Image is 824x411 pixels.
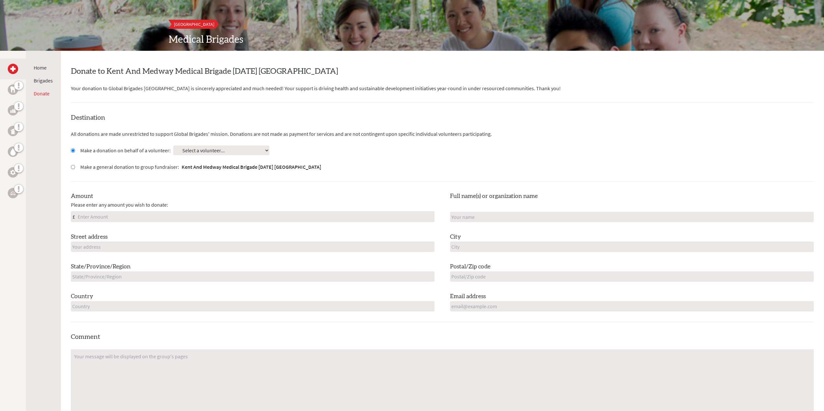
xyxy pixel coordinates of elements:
[34,77,53,84] a: Brigades
[71,292,93,301] label: Country
[450,233,461,242] label: City
[71,242,435,252] input: Your address
[71,211,76,222] div: £
[10,170,16,175] img: Engineering
[34,64,47,71] a: Home
[169,20,220,29] a: [GEOGRAPHIC_DATA]
[71,201,168,209] span: Please enter any amount you wish to donate:
[8,64,18,74] a: Medical
[80,163,321,171] label: Make a general donation to group fundraiser:
[34,90,50,97] a: Donate
[10,148,16,155] img: Water
[450,292,486,301] label: Email address
[174,21,214,27] span: [GEOGRAPHIC_DATA]
[182,164,321,170] strong: Kent And Medway Medical Brigade [DATE] [GEOGRAPHIC_DATA]
[450,212,814,222] input: Your name
[71,84,814,92] p: Your donation to Global Brigades [GEOGRAPHIC_DATA] is sincerely appreciated and much needed! Your...
[10,108,16,113] img: Business
[8,105,18,115] a: Business
[34,64,53,71] li: Home
[10,128,16,134] img: Public Health
[71,301,435,311] input: Country
[71,113,814,122] h4: Destination
[10,66,16,71] img: Medical
[71,130,814,138] p: All donations are made unrestricted to support Global Brigades' mission. Donations are not made a...
[8,126,18,136] a: Public Health
[450,271,814,282] input: Postal/Zip code
[450,301,814,311] input: email@example.com
[8,146,18,157] a: Water
[450,192,538,201] label: Full name(s) or organization name
[71,192,93,201] label: Amount
[76,211,434,222] input: Enter Amount
[34,90,53,97] li: Donate
[71,334,100,340] label: Comment
[10,191,16,195] img: Legal Empowerment
[71,262,130,271] label: State/Province/Region
[71,66,814,77] h2: Donate to Kent And Medway Medical Brigade [DATE] [GEOGRAPHIC_DATA]
[169,34,656,46] h2: Medical Brigades
[80,146,171,154] label: Make a donation on behalf of a volunteer:
[8,188,18,198] a: Legal Empowerment
[71,271,435,282] input: State/Province/Region
[450,242,814,252] input: City
[71,233,107,242] label: Street address
[8,167,18,178] a: Engineering
[8,84,18,95] a: Dental
[10,86,16,92] img: Dental
[450,262,491,271] label: Postal/Zip code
